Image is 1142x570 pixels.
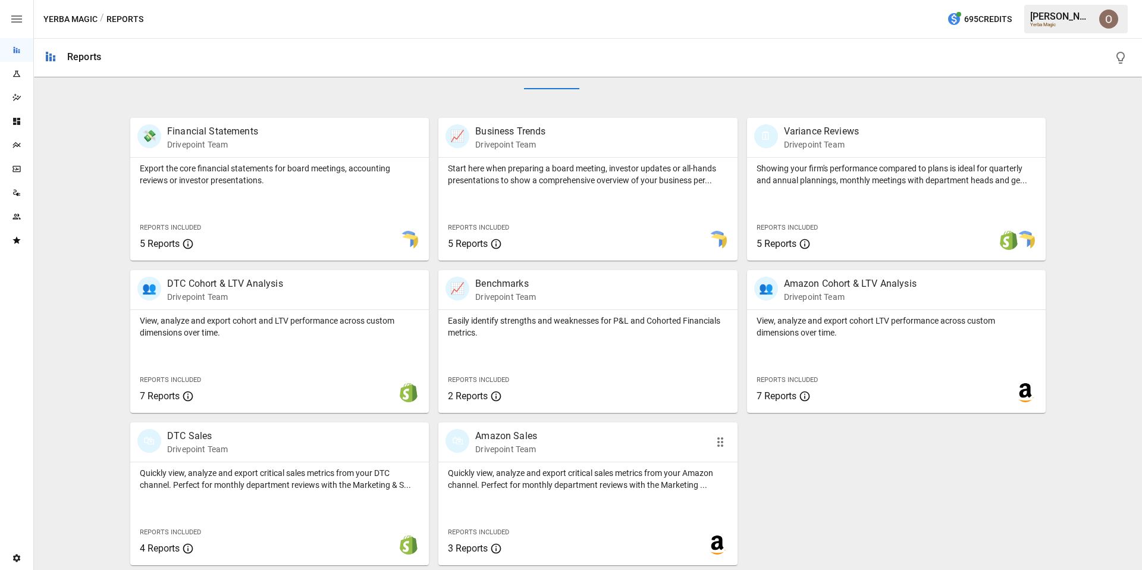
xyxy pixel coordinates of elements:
p: Drivepoint Team [784,291,917,303]
span: Reports Included [140,224,201,231]
img: shopify [399,383,418,402]
img: Oleksii Flok [1099,10,1118,29]
p: Amazon Cohort & LTV Analysis [784,277,917,291]
p: Drivepoint Team [167,139,258,151]
p: Business Trends [475,124,545,139]
span: 5 Reports [448,238,488,249]
span: Reports Included [140,376,201,384]
img: shopify [999,231,1018,250]
img: smart model [708,231,727,250]
span: 7 Reports [757,390,796,402]
p: Showing your firm's performance compared to plans is ideal for quarterly and annual plannings, mo... [757,162,1036,186]
span: Reports Included [448,376,509,384]
p: Drivepoint Team [475,291,536,303]
span: 695 Credits [964,12,1012,27]
img: smart model [399,231,418,250]
span: 4 Reports [140,543,180,554]
button: Yerba Magic [43,12,98,27]
p: Quickly view, analyze and export critical sales metrics from your DTC channel. Perfect for monthl... [140,467,419,491]
p: Drivepoint Team [167,291,283,303]
p: Easily identify strengths and weaknesses for P&L and Cohorted Financials metrics. [448,315,727,339]
div: [PERSON_NAME] [1030,11,1092,22]
p: Drivepoint Team [784,139,859,151]
div: Yerba Magic [1030,22,1092,27]
p: DTC Sales [167,429,228,443]
p: Drivepoint Team [475,443,537,455]
div: 🛍 [445,429,469,453]
p: Drivepoint Team [475,139,545,151]
span: Reports Included [448,528,509,536]
span: Reports Included [140,528,201,536]
button: Oleksii Flok [1092,2,1125,36]
div: 📈 [445,277,469,300]
div: 👥 [754,277,778,300]
p: Quickly view, analyze and export critical sales metrics from your Amazon channel. Perfect for mon... [448,467,727,491]
button: 695Credits [942,8,1016,30]
span: 5 Reports [140,238,180,249]
p: DTC Cohort & LTV Analysis [167,277,283,291]
p: Variance Reviews [784,124,859,139]
p: View, analyze and export cohort LTV performance across custom dimensions over time. [757,315,1036,339]
p: View, analyze and export cohort and LTV performance across custom dimensions over time. [140,315,419,339]
span: 5 Reports [757,238,796,249]
div: 🗓 [754,124,778,148]
span: 7 Reports [140,390,180,402]
p: Benchmarks [475,277,536,291]
p: Financial Statements [167,124,258,139]
img: amazon [708,535,727,555]
div: 💸 [137,124,161,148]
img: amazon [1016,383,1035,402]
div: Reports [67,51,101,62]
p: Amazon Sales [475,429,537,443]
div: / [100,12,104,27]
span: Reports Included [448,224,509,231]
div: 🛍 [137,429,161,453]
span: Reports Included [757,376,818,384]
p: Drivepoint Team [167,443,228,455]
span: Reports Included [757,224,818,231]
span: 2 Reports [448,390,488,402]
span: 3 Reports [448,543,488,554]
p: Start here when preparing a board meeting, investor updates or all-hands presentations to show a ... [448,162,727,186]
img: smart model [1016,231,1035,250]
img: shopify [399,535,418,555]
div: 📈 [445,124,469,148]
div: 👥 [137,277,161,300]
p: Export the core financial statements for board meetings, accounting reviews or investor presentat... [140,162,419,186]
